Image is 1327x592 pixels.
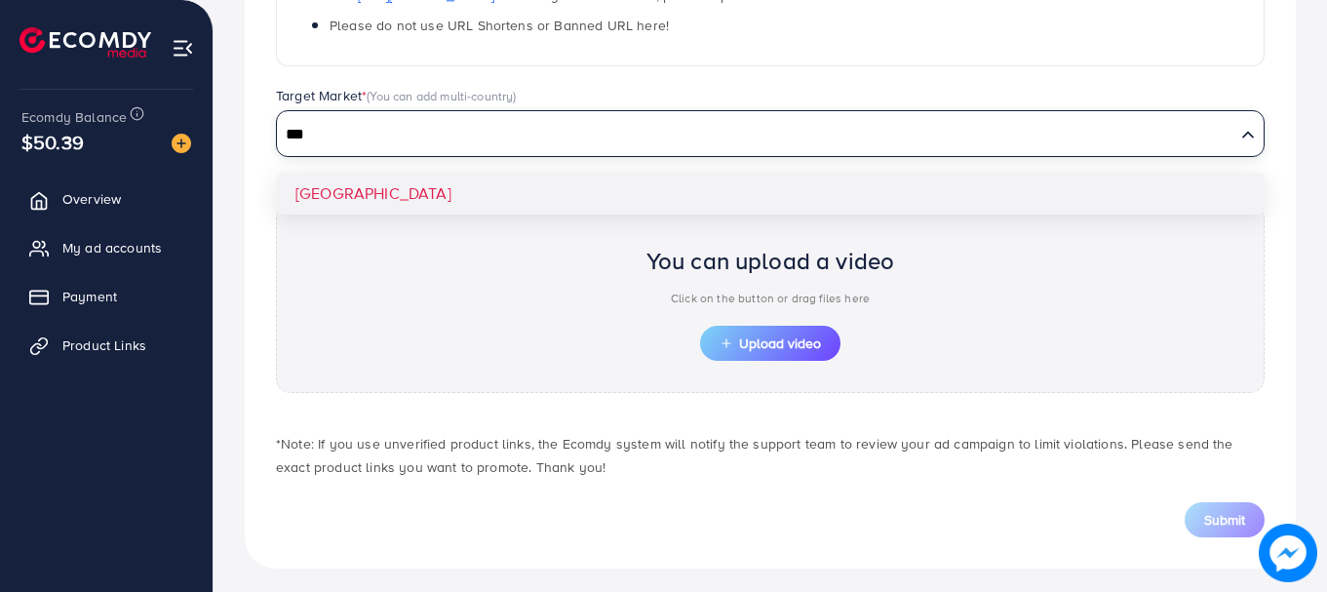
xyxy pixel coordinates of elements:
span: My ad accounts [62,238,162,257]
button: Submit [1185,502,1265,537]
span: Submit [1204,510,1245,530]
img: image [172,134,191,153]
span: Product Links [62,335,146,355]
span: Please do not use URL Shortens or Banned URL here! [330,16,669,35]
span: Payment [62,287,117,306]
div: Search for option [276,110,1265,157]
p: *Note: If you use unverified product links, the Ecomdy system will notify the support team to rev... [276,432,1265,479]
span: $50.39 [21,128,84,156]
a: Overview [15,179,198,218]
a: Payment [15,277,198,316]
li: [GEOGRAPHIC_DATA] [276,173,1265,215]
span: Ecomdy Balance [21,107,127,127]
span: Upload video [720,336,821,350]
input: Search for option [279,120,1233,150]
span: (You can add multi-country) [367,87,516,104]
img: image [1259,524,1317,582]
a: Product Links [15,326,198,365]
a: My ad accounts [15,228,198,267]
label: Target Market [276,86,517,105]
span: Overview [62,189,121,209]
h2: You can upload a video [646,247,895,275]
p: Click on the button or drag files here [646,287,895,310]
button: Upload video [700,326,840,361]
img: menu [172,37,194,59]
img: logo [20,27,151,58]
